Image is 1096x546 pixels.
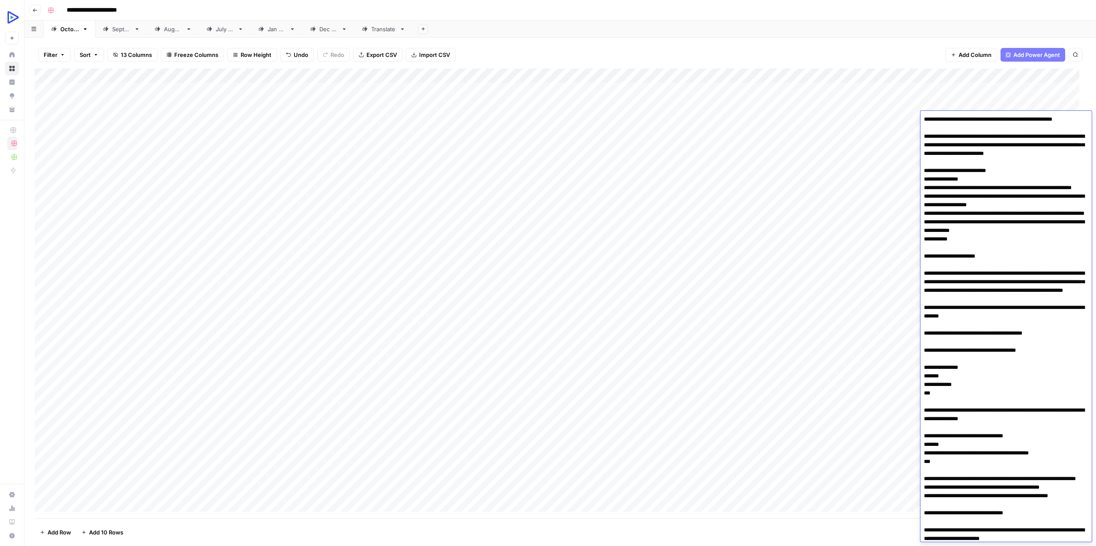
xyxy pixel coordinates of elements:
[35,525,76,539] button: Add Row
[1001,48,1065,62] button: Add Power Agent
[317,48,350,62] button: Redo
[121,50,152,59] span: 13 Columns
[241,50,271,59] span: Row Height
[5,529,19,543] button: Help + Support
[5,103,19,116] a: Your Data
[164,25,182,33] div: [DATE]
[294,50,308,59] span: Undo
[354,21,413,38] a: Translate
[959,50,992,59] span: Add Column
[161,48,224,62] button: Freeze Columns
[5,89,19,103] a: Opportunities
[89,528,123,537] span: Add 10 Rows
[1013,50,1060,59] span: Add Power Agent
[331,50,344,59] span: Redo
[60,25,79,33] div: [DATE]
[319,25,338,33] div: [DATE]
[80,50,91,59] span: Sort
[174,50,218,59] span: Freeze Columns
[251,21,303,38] a: [DATE]
[303,21,354,38] a: [DATE]
[353,48,402,62] button: Export CSV
[199,21,251,38] a: [DATE]
[227,48,277,62] button: Row Height
[74,48,104,62] button: Sort
[44,50,57,59] span: Filter
[5,501,19,515] a: Usage
[44,21,95,38] a: [DATE]
[107,48,158,62] button: 13 Columns
[48,528,71,537] span: Add Row
[147,21,199,38] a: [DATE]
[112,25,131,33] div: [DATE]
[268,25,286,33] div: [DATE]
[5,7,19,28] button: Workspace: OpenReplay
[5,48,19,62] a: Home
[95,21,147,38] a: [DATE]
[5,62,19,75] a: Browse
[366,50,397,59] span: Export CSV
[5,488,19,501] a: Settings
[419,50,450,59] span: Import CSV
[945,48,997,62] button: Add Column
[406,48,456,62] button: Import CSV
[5,75,19,89] a: Insights
[280,48,314,62] button: Undo
[5,515,19,529] a: Learning Hub
[371,25,396,33] div: Translate
[5,10,21,25] img: OpenReplay Logo
[216,25,234,33] div: [DATE]
[38,48,71,62] button: Filter
[76,525,128,539] button: Add 10 Rows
